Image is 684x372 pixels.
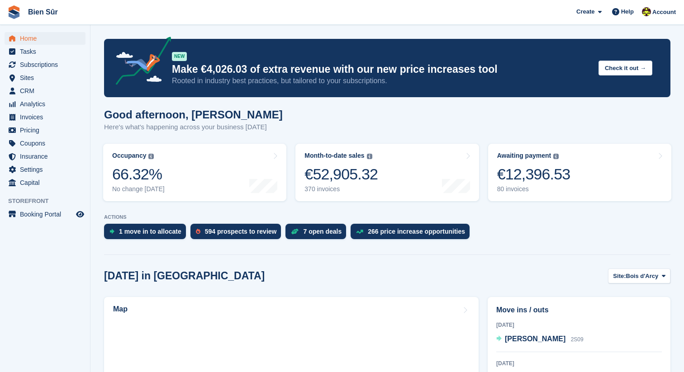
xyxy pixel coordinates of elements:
[553,154,559,159] img: icon-info-grey-7440780725fd019a000dd9b08b2336e03edf1995a4989e88bcd33f0948082b44.svg
[304,165,378,184] div: €52,905.32
[196,229,200,234] img: prospect-51fa495bee0391a8d652442698ab0144808aea92771e9ea1ae160a38d050c398.svg
[496,321,662,329] div: [DATE]
[5,111,85,123] a: menu
[172,63,591,76] p: Make €4,026.03 of extra revenue with our new price increases tool
[8,197,90,206] span: Storefront
[285,224,351,244] a: 7 open deals
[20,208,74,221] span: Booking Portal
[621,7,634,16] span: Help
[190,224,286,244] a: 594 prospects to review
[571,336,584,343] span: 2S09
[351,224,474,244] a: 266 price increase opportunities
[20,45,74,58] span: Tasks
[20,85,74,97] span: CRM
[108,37,171,88] img: price-adjustments-announcement-icon-8257ccfd72463d97f412b2fc003d46551f7dbcb40ab6d574587a9cd5c0d94...
[5,163,85,176] a: menu
[7,5,21,19] img: stora-icon-8386f47178a22dfd0bd8f6a31ec36ba5ce8667c1dd55bd0f319d3a0aa187defe.svg
[5,58,85,71] a: menu
[497,185,570,193] div: 80 invoices
[172,52,187,61] div: NEW
[104,270,265,282] h2: [DATE] in [GEOGRAPHIC_DATA]
[148,154,154,159] img: icon-info-grey-7440780725fd019a000dd9b08b2336e03edf1995a4989e88bcd33f0948082b44.svg
[5,124,85,137] a: menu
[112,185,165,193] div: No change [DATE]
[172,76,591,86] p: Rooted in industry best practices, but tailored to your subscriptions.
[367,154,372,159] img: icon-info-grey-7440780725fd019a000dd9b08b2336e03edf1995a4989e88bcd33f0948082b44.svg
[5,71,85,84] a: menu
[304,185,378,193] div: 370 invoices
[20,137,74,150] span: Coupons
[20,58,74,71] span: Subscriptions
[295,144,479,201] a: Month-to-date sales €52,905.32 370 invoices
[304,152,364,160] div: Month-to-date sales
[488,144,671,201] a: Awaiting payment €12,396.53 80 invoices
[112,165,165,184] div: 66.32%
[497,165,570,184] div: €12,396.53
[104,224,190,244] a: 1 move in to allocate
[20,98,74,110] span: Analytics
[20,176,74,189] span: Capital
[109,229,114,234] img: move_ins_to_allocate_icon-fdf77a2bb77ea45bf5b3d319d69a93e2d87916cf1d5bf7949dd705db3b84f3ca.svg
[5,137,85,150] a: menu
[608,268,670,283] button: Site: Bois d'Arcy
[20,111,74,123] span: Invoices
[20,71,74,84] span: Sites
[626,272,659,281] span: Bois d'Arcy
[356,230,363,234] img: price_increase_opportunities-93ffe204e8149a01c8c9dc8f82e8f89637d9d84a8eef4429ea346261dce0b2c0.svg
[497,152,551,160] div: Awaiting payment
[20,124,74,137] span: Pricing
[5,150,85,163] a: menu
[24,5,62,19] a: Bien Sûr
[5,32,85,45] a: menu
[496,334,584,345] a: [PERSON_NAME] 2S09
[104,214,670,220] p: ACTIONS
[75,209,85,220] a: Preview store
[5,208,85,221] a: menu
[113,305,128,313] h2: Map
[5,45,85,58] a: menu
[598,61,652,75] button: Check it out →
[205,228,277,235] div: 594 prospects to review
[368,228,465,235] div: 266 price increase opportunities
[119,228,181,235] div: 1 move in to allocate
[496,305,662,315] h2: Move ins / outs
[505,335,565,343] span: [PERSON_NAME]
[112,152,146,160] div: Occupancy
[303,228,342,235] div: 7 open deals
[103,144,286,201] a: Occupancy 66.32% No change [DATE]
[5,98,85,110] a: menu
[576,7,594,16] span: Create
[496,359,662,367] div: [DATE]
[652,8,676,17] span: Account
[104,122,283,132] p: Here's what's happening across your business [DATE]
[642,7,651,16] img: Marie Tran
[20,150,74,163] span: Insurance
[104,108,283,121] h1: Good afternoon, [PERSON_NAME]
[20,163,74,176] span: Settings
[20,32,74,45] span: Home
[5,85,85,97] a: menu
[613,272,626,281] span: Site:
[291,228,299,235] img: deal-1b604bf984904fb50ccaf53a9ad4b4a5d6e5aea283cecdc64d6e3604feb123c2.svg
[5,176,85,189] a: menu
